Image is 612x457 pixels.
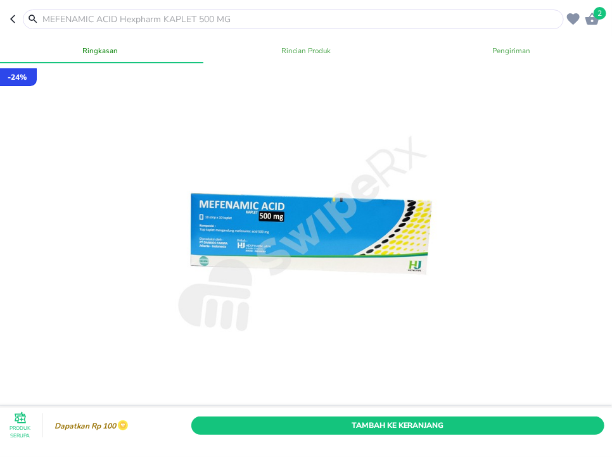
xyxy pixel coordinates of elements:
span: Tambah Ke Keranjang [201,418,595,432]
span: Rincian Produk [211,44,402,57]
button: Tambah Ke Keranjang [191,416,604,434]
span: Pengiriman [416,44,607,57]
p: Dapatkan Rp 100 [51,422,116,430]
button: Produk Serupa [8,413,33,438]
input: MEFENAMIC ACID Hexpharm KAPLET 500 MG [41,13,561,26]
button: 2 [583,9,602,28]
span: Ringkasan [5,44,196,57]
span: 2 [594,7,606,20]
p: - 24 % [8,72,27,83]
p: Produk Serupa [8,424,33,439]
